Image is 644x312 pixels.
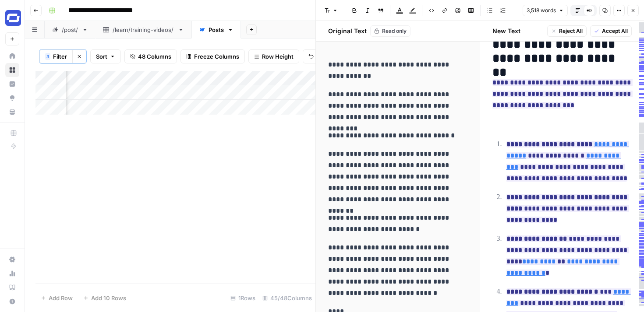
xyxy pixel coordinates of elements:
[138,52,171,61] span: 48 Columns
[602,27,628,35] span: Accept All
[124,49,177,63] button: 48 Columns
[382,27,407,35] span: Read only
[5,10,21,26] img: Synthesia Logo
[78,291,131,305] button: Add 10 Rows
[262,52,294,61] span: Row Height
[492,27,520,35] h2: New Text
[323,27,367,35] h2: Original Text
[5,91,19,105] a: Opportunities
[46,53,49,60] span: 3
[49,294,73,302] span: Add Row
[90,49,121,63] button: Sort
[5,294,19,308] button: Help + Support
[259,291,315,305] div: 45/48 Columns
[209,25,224,34] div: Posts
[45,21,96,39] a: /post/
[5,280,19,294] a: Learning Hub
[53,52,67,61] span: Filter
[39,49,72,63] button: 3Filter
[227,291,259,305] div: 1 Rows
[527,7,556,14] span: 3,518 words
[96,21,191,39] a: /learn/training-videos/
[5,7,19,29] button: Workspace: Synthesia
[5,252,19,266] a: Settings
[96,52,107,61] span: Sort
[547,25,587,37] button: Reject All
[62,25,78,34] div: /post/
[191,21,241,39] a: Posts
[5,266,19,280] a: Usage
[5,63,19,77] a: Browse
[590,25,632,37] button: Accept All
[113,25,174,34] div: /learn/training-videos/
[91,294,126,302] span: Add 10 Rows
[45,53,50,60] div: 3
[180,49,245,63] button: Freeze Columns
[5,105,19,119] a: Your Data
[5,49,19,63] a: Home
[559,27,583,35] span: Reject All
[194,52,239,61] span: Freeze Columns
[5,77,19,91] a: Insights
[35,291,78,305] button: Add Row
[248,49,299,63] button: Row Height
[523,5,568,16] button: 3,518 words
